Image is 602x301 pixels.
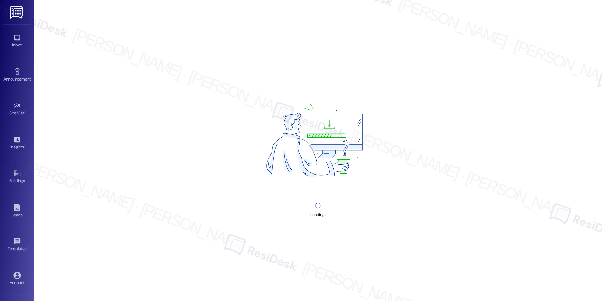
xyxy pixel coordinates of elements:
a: Site Visit • [3,100,31,119]
a: Inbox [3,32,31,50]
a: Templates • [3,236,31,254]
span: • [31,76,32,81]
span: • [27,245,28,250]
a: Insights • [3,134,31,152]
a: Buildings [3,168,31,186]
span: • [25,110,26,114]
a: Leads [3,202,31,220]
a: Account [3,270,31,288]
div: Loading... [310,211,326,218]
span: • [24,143,25,148]
img: ResiDesk Logo [10,6,24,19]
